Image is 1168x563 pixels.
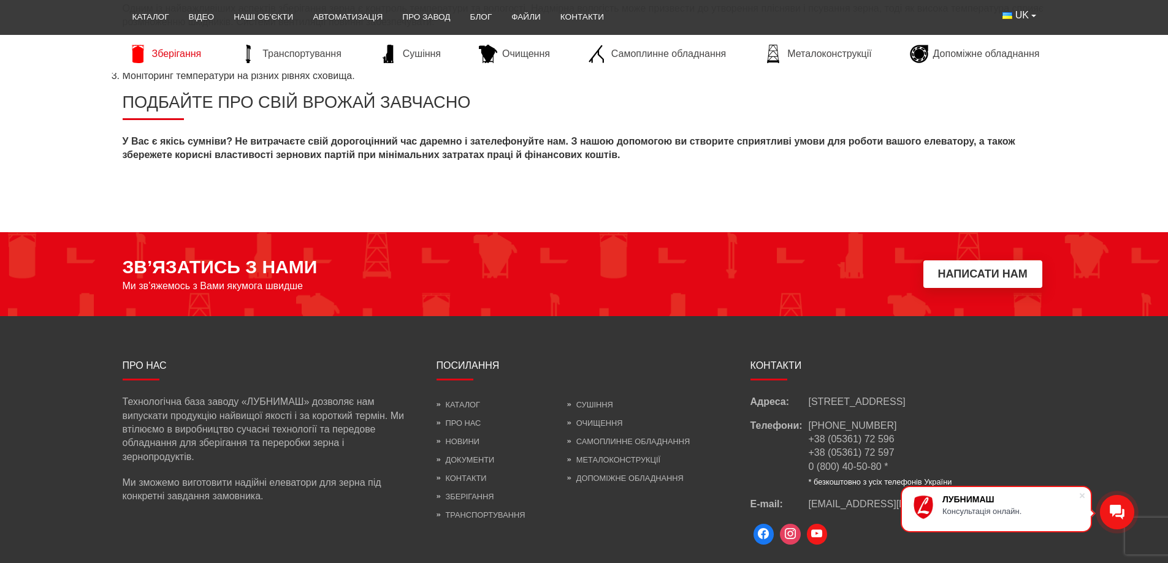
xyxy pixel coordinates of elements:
span: UK [1015,9,1029,22]
span: Транспортування [262,47,342,61]
a: Самоплинне обладнання [582,45,732,63]
a: Youtube [804,521,831,548]
span: ЗВ’ЯЗАТИСЬ З НАМИ [123,257,318,278]
p: Технологічна база заводу «ЛУБНИМАШ» дозволяє нам випускати продукцію найвищої якості і за коротки... [123,395,418,464]
span: [STREET_ADDRESS] [809,395,906,409]
div: ЛУБНИМАШ [942,494,1078,504]
a: Наші об’єкти [224,4,303,31]
a: Відео [179,4,224,31]
span: Посилання [437,360,500,371]
button: Написати нам [923,260,1042,288]
a: Instagram [777,521,804,548]
a: Металоконструкції [758,45,877,63]
span: Телефони: [750,419,809,488]
span: Самоплинне обладнання [611,47,726,61]
a: Facebook [750,521,777,548]
a: Допоміжне обладнання [567,474,684,483]
a: Допоміжне обладнання [904,45,1046,63]
a: Транспортування [437,510,525,520]
a: Каталог [437,400,480,409]
a: Автоматизація [303,4,392,31]
a: Контакти [437,474,487,483]
a: Каталог [123,4,179,31]
span: Про нас [123,360,167,371]
a: Блог [460,4,502,31]
a: [EMAIL_ADDRESS][DOMAIN_NAME] [809,497,975,511]
li: Моніторинг температури на різних рівнях сховища. [123,69,1046,83]
strong: У Вас є якісь сумніви? Не витрачаєте свій дорогоцінний час даремно і зателефонуйте нам. З нашою д... [123,136,1015,160]
a: 0 (800) 40-50-80 * [809,461,888,472]
a: Контакти [551,4,614,31]
a: Про нас [437,418,481,428]
a: +38 (05361) 72 597 [809,447,895,458]
a: Файли [502,4,551,31]
span: E-mail: [750,497,809,511]
a: Зберігання [437,492,494,501]
span: Контакти [750,360,802,371]
a: +38 (05361) 72 596 [809,434,895,444]
a: Сушіння [373,45,447,63]
a: Самоплинне обладнання [567,437,690,446]
li: * безкоштовно з усіх телефонів України [809,477,952,488]
span: Адреса: [750,395,809,409]
div: Консультація онлайн. [942,507,1078,516]
span: Очищення [502,47,550,61]
a: Очищення [567,418,623,428]
span: Ми зв’яжемось з Вами якумога швидше [123,281,303,292]
a: Очищення [473,45,556,63]
a: Транспортування [233,45,348,63]
span: [EMAIL_ADDRESS][DOMAIN_NAME] [809,499,975,509]
a: Металоконструкції [567,455,660,464]
img: Українська [1002,12,1012,19]
a: Зберігання [123,45,208,63]
a: Документи [437,455,495,464]
a: Про завод [392,4,460,31]
a: Новини [437,437,479,446]
h2: Подбайте про свій врожай завчасно [123,93,1046,120]
a: Сушіння [567,400,613,409]
span: Зберігання [152,47,202,61]
span: Сушіння [403,47,441,61]
span: Допоміжне обладнання [933,47,1040,61]
button: UK [993,4,1045,27]
span: Металоконструкції [787,47,871,61]
a: [PHONE_NUMBER] [809,420,897,431]
p: Ми зможемо виготовити надійні елеватори для зерна під конкретні завдання замовника. [123,476,418,504]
